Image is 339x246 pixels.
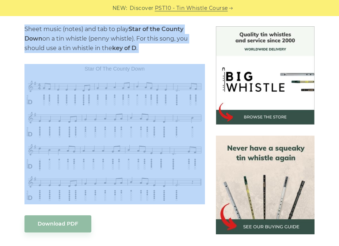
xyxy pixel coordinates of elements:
[216,136,314,234] img: tin whistle buying guide
[155,4,228,12] a: PST10 - Tin Whistle Course
[112,45,136,52] strong: key of D
[130,4,154,12] span: Discover
[216,26,314,125] img: BigWhistle Tin Whistle Store
[24,215,91,232] a: Download PDF
[113,4,127,12] span: NEW:
[24,64,205,204] img: Star of the County Down Tin Whistle Tab & Sheet Music
[24,24,205,53] p: Sheet music (notes) and tab to play on a tin whistle (penny whistle). For this song, you should u...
